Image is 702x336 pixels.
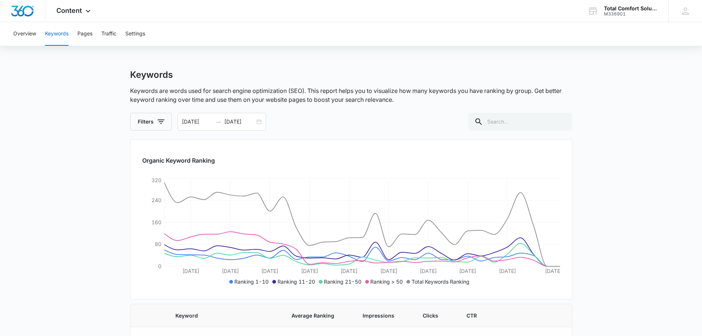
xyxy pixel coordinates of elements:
tspan: [DATE] [380,268,397,274]
tspan: [DATE] [459,268,476,274]
span: swap-right [216,119,221,125]
tspan: [DATE] [420,268,437,274]
h2: Organic Keyword Ranking [142,156,560,165]
tspan: [DATE] [222,268,239,274]
span: Content [56,7,82,14]
div: account name [604,6,658,11]
tspan: [DATE] [545,268,562,274]
tspan: 80 [155,241,161,247]
button: Traffic [101,22,116,46]
h1: Keywords [130,69,173,80]
tspan: 240 [151,197,161,203]
div: account id [604,11,658,17]
tspan: 320 [151,177,161,183]
p: Keywords are words used for search engine optimization (SEO). This report helps you to visualize ... [130,86,572,104]
tspan: [DATE] [182,268,199,274]
span: Total Keywords Ranking [412,278,469,285]
tspan: [DATE] [261,268,278,274]
span: Keyword [175,312,263,319]
span: CTR [467,312,477,319]
input: End date [224,118,255,126]
input: Start date [182,118,213,126]
tspan: 160 [151,219,161,225]
span: Clicks [423,312,438,319]
button: Pages [77,22,92,46]
button: Settings [125,22,145,46]
tspan: [DATE] [499,268,516,274]
tspan: 0 [158,263,161,269]
span: Impressions [363,312,394,319]
input: Search... [468,113,572,131]
tspan: [DATE] [340,268,357,274]
tspan: [DATE] [301,268,318,274]
span: Average Ranking [291,312,334,319]
span: Ranking 11-20 [277,278,315,285]
span: to [216,119,221,125]
button: Overview [13,22,36,46]
span: Ranking 21-50 [324,278,362,285]
span: Ranking > 50 [370,278,403,285]
span: Ranking 1-10 [234,278,269,285]
button: Keywords [45,22,69,46]
button: Filters [130,113,172,131]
